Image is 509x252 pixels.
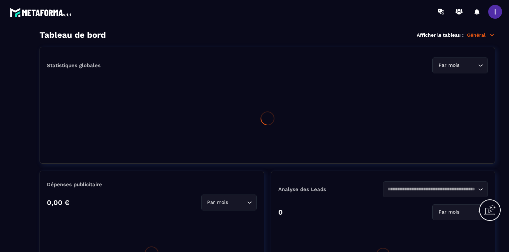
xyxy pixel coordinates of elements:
[230,199,245,206] input: Search for option
[383,181,488,197] div: Search for option
[467,32,495,38] p: Général
[206,199,230,206] span: Par mois
[278,186,383,192] p: Analyse des Leads
[437,208,461,216] span: Par mois
[47,198,69,207] p: 0,00 €
[278,208,283,216] p: 0
[432,204,488,220] div: Search for option
[201,195,257,210] div: Search for option
[10,6,72,19] img: logo
[47,62,101,69] p: Statistiques globales
[461,62,476,69] input: Search for option
[437,62,461,69] span: Par mois
[417,32,464,38] p: Afficher le tableau :
[432,57,488,73] div: Search for option
[388,186,476,193] input: Search for option
[461,208,476,216] input: Search for option
[40,30,106,40] h3: Tableau de bord
[47,181,257,188] p: Dépenses publicitaire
